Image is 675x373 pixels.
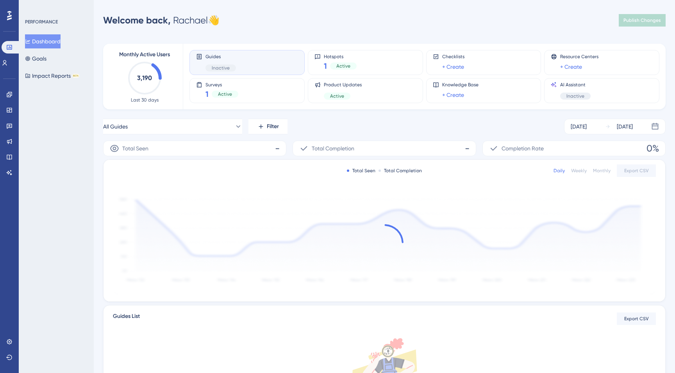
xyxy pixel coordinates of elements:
[103,122,128,131] span: All Guides
[275,142,280,155] span: -
[205,89,209,100] span: 1
[25,69,79,83] button: Impact ReportsBETA
[218,91,232,97] span: Active
[560,82,591,88] span: AI Assistant
[312,144,354,153] span: Total Completion
[566,93,584,99] span: Inactive
[624,316,649,322] span: Export CSV
[379,168,422,174] div: Total Completion
[617,164,656,177] button: Export CSV
[205,54,236,60] span: Guides
[131,97,159,103] span: Last 30 days
[617,312,656,325] button: Export CSV
[25,34,61,48] button: Dashboard
[554,168,565,174] div: Daily
[103,14,171,26] span: Welcome back,
[212,65,230,71] span: Inactive
[571,168,587,174] div: Weekly
[72,74,79,78] div: BETA
[137,74,152,82] text: 3,190
[119,50,170,59] span: Monthly Active Users
[324,61,327,71] span: 1
[617,122,633,131] div: [DATE]
[122,144,148,153] span: Total Seen
[267,122,279,131] span: Filter
[324,54,357,59] span: Hotspots
[25,52,46,66] button: Goals
[205,82,238,87] span: Surveys
[442,90,464,100] a: + Create
[442,82,479,88] span: Knowledge Base
[25,19,58,25] div: PERFORMANCE
[330,93,344,99] span: Active
[442,54,464,60] span: Checklists
[623,17,661,23] span: Publish Changes
[347,168,375,174] div: Total Seen
[324,82,362,88] span: Product Updates
[248,119,287,134] button: Filter
[619,14,666,27] button: Publish Changes
[571,122,587,131] div: [DATE]
[103,119,242,134] button: All Guides
[624,168,649,174] span: Export CSV
[502,144,544,153] span: Completion Rate
[646,142,659,155] span: 0%
[593,168,611,174] div: Monthly
[336,63,350,69] span: Active
[560,62,582,71] a: + Create
[465,142,470,155] span: -
[113,312,140,326] span: Guides List
[560,54,598,60] span: Resource Centers
[103,14,220,27] div: Rachael 👋
[442,62,464,71] a: + Create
